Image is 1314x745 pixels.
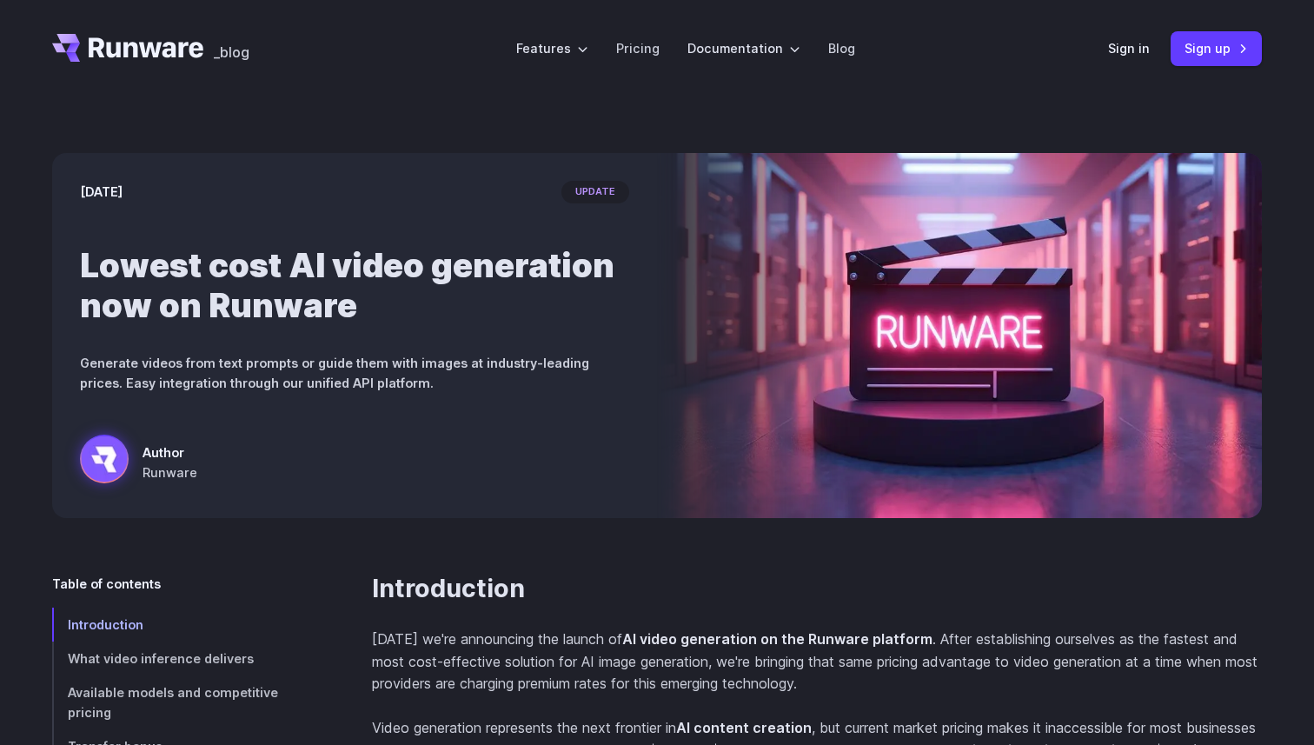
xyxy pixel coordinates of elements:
p: Generate videos from text prompts or guide them with images at industry-leading prices. Easy inte... [80,353,629,393]
span: Table of contents [52,574,161,594]
a: Pricing [616,38,660,58]
a: Sign in [1108,38,1150,58]
label: Documentation [687,38,800,58]
strong: AI content creation [676,719,812,736]
label: Features [516,38,588,58]
h1: Lowest cost AI video generation now on Runware [80,245,629,325]
a: Go to / [52,34,203,62]
a: Neon-lit movie clapperboard with the word 'RUNWARE' in a futuristic server room Author Runware [80,435,197,490]
span: Author [143,442,197,462]
p: [DATE] we're announcing the launch of . After establishing ourselves as the fastest and most cost... [372,629,1262,695]
span: What video inference delivers [68,651,254,666]
span: update [561,181,629,203]
span: Available models and competitive pricing [68,685,278,720]
span: Introduction [68,617,143,632]
a: Introduction [52,608,316,642]
a: _blog [214,34,249,62]
a: Blog [828,38,855,58]
a: Sign up [1171,31,1262,65]
span: _blog [214,45,249,59]
a: What video inference delivers [52,642,316,675]
a: Introduction [372,574,525,604]
time: [DATE] [80,182,123,202]
strong: AI video generation on the Runware platform [622,630,932,648]
img: Neon-lit movie clapperboard with the word 'RUNWARE' in a futuristic server room [657,153,1262,518]
span: Runware [143,462,197,482]
a: Available models and competitive pricing [52,675,316,729]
